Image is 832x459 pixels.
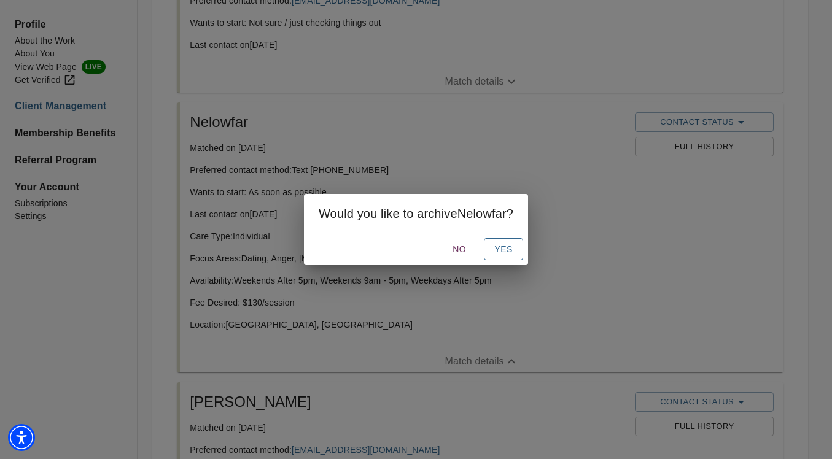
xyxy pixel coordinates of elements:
[445,242,474,257] span: No
[8,424,35,451] div: Accessibility Menu
[494,242,513,257] span: Yes
[440,238,479,261] button: No
[319,204,513,223] h2: Would you like to archive Nelowfar ?
[484,238,523,261] button: Yes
